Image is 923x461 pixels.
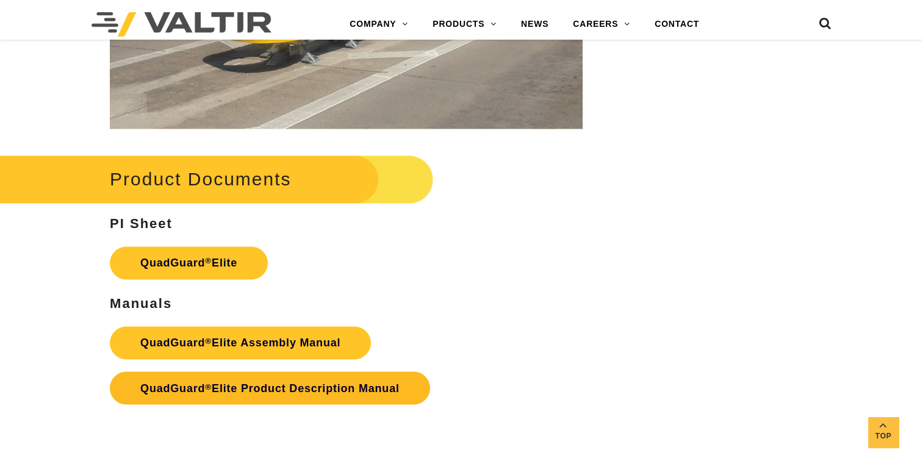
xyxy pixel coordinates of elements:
sup: ® [205,256,212,265]
img: Valtir [92,12,271,37]
sup: ® [205,337,212,346]
a: QuadGuard®Elite Assembly Manual [110,326,371,359]
a: QuadGuard®Elite [110,246,268,279]
a: QuadGuard®Elite Product Description Manual [110,371,430,404]
strong: Manuals [110,296,172,311]
a: NEWS [509,12,561,37]
a: CAREERS [561,12,642,37]
sup: ® [205,382,212,391]
a: Top [868,417,899,448]
a: COMPANY [337,12,420,37]
strong: PI Sheet [110,216,173,231]
a: CONTACT [642,12,711,37]
a: PRODUCTS [420,12,509,37]
span: Top [868,429,899,443]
